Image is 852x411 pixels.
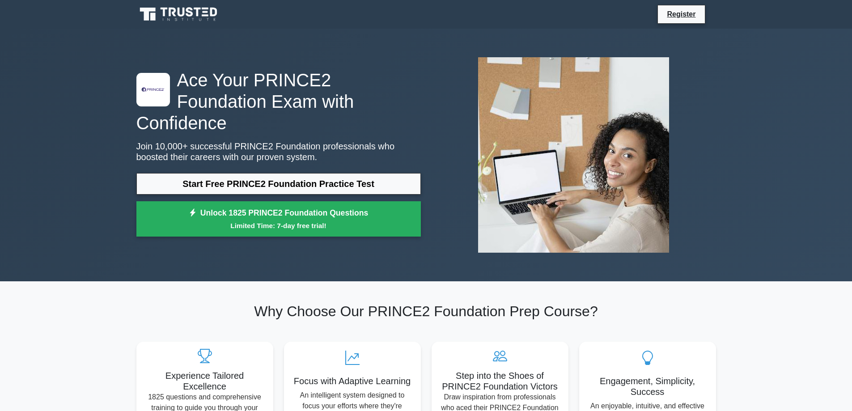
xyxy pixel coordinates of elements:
p: Join 10,000+ successful PRINCE2 Foundation professionals who boosted their careers with our prove... [136,141,421,162]
h5: Step into the Shoes of PRINCE2 Foundation Victors [439,370,561,392]
a: Register [661,8,701,20]
h5: Experience Tailored Excellence [144,370,266,392]
h5: Engagement, Simplicity, Success [586,376,709,397]
h5: Focus with Adaptive Learning [291,376,414,386]
a: Unlock 1825 PRINCE2 Foundation QuestionsLimited Time: 7-day free trial! [136,201,421,237]
a: Start Free PRINCE2 Foundation Practice Test [136,173,421,195]
h2: Why Choose Our PRINCE2 Foundation Prep Course? [136,303,716,320]
small: Limited Time: 7-day free trial! [148,220,410,231]
h1: Ace Your PRINCE2 Foundation Exam with Confidence [136,69,421,134]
